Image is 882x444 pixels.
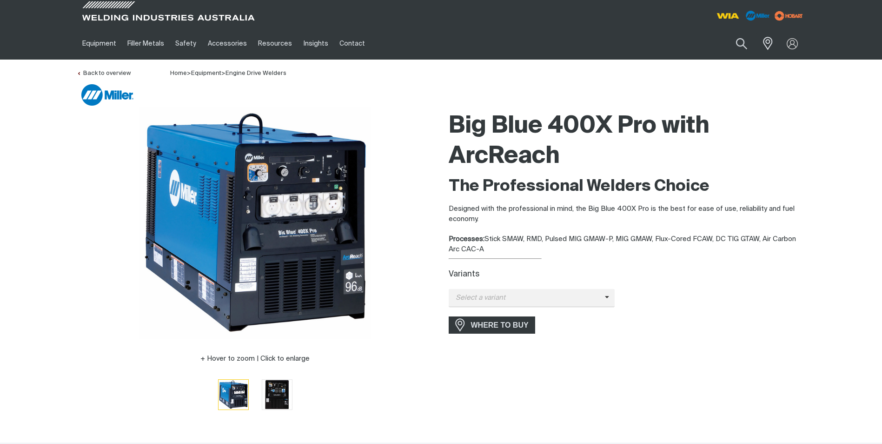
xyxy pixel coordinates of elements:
[77,27,623,60] nav: Main
[714,33,757,54] input: Product name or item number...
[77,27,122,60] a: Equipment
[449,176,806,197] h2: The Professional Welders Choice
[170,27,202,60] a: Safety
[225,70,286,76] a: Engine Drive Welders
[449,270,479,278] label: Variants
[81,84,133,106] img: Miller
[772,9,806,23] img: miller
[191,70,221,76] a: Equipment
[449,234,806,255] div: Stick SMAW, RMD, Pulsed MIG GMAW-P, MIG GMAW, Flux-Cored FCAW, DC TIG GTAW, Air Carbon Arc CAC-A
[298,27,333,60] a: Insights
[449,204,806,225] p: Designed with the professional in mind, the Big Blue 400X Pro is the best for ease of use, reliab...
[465,318,535,333] span: WHERE TO BUY
[139,107,371,339] img: Big Blue 400X Pro with ArcReach
[449,235,484,242] strong: Processes:
[262,379,292,410] button: Go to slide 2
[195,353,315,364] button: Hover to zoom | Click to enlarge
[218,379,249,410] button: Go to slide 1
[726,33,757,54] button: Search products
[449,293,605,303] span: Select a variant
[202,27,252,60] a: Accessories
[252,27,298,60] a: Resources
[219,380,248,410] img: Big Blue 400X Pro with ArcReach
[170,70,187,76] span: Home
[221,70,225,76] span: >
[187,70,191,76] span: >
[170,69,187,76] a: Home
[262,380,292,410] img: Big Blue 400X Pro with ArcReach
[334,27,371,60] a: Contact
[449,111,806,172] h1: Big Blue 400X Pro with ArcReach
[77,70,131,76] a: Back to overview of Engine Drive Welders
[449,316,536,334] a: WHERE TO BUY
[122,27,170,60] a: Filler Metals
